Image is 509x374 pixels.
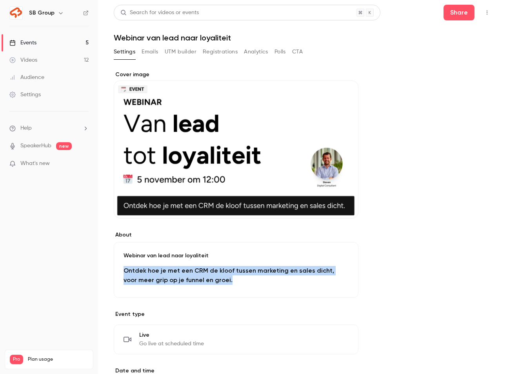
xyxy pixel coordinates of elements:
[165,46,196,58] button: UTM builder
[56,142,72,150] span: new
[292,46,303,58] button: CTA
[9,39,36,47] div: Events
[124,267,334,284] strong: Ontdek hoe je met een CRM de kloof tussen marketing en sales dicht, voor meer grip op je funnel e...
[20,159,50,168] span: What's new
[274,46,286,58] button: Polls
[10,355,23,364] span: Pro
[9,56,37,64] div: Videos
[124,252,349,260] p: Webinar van lead naar loyaliteit
[114,310,358,318] p: Event type
[9,124,89,132] li: help-dropdown-opener
[142,46,158,58] button: Emails
[9,73,44,81] div: Audience
[20,124,32,132] span: Help
[244,46,268,58] button: Analytics
[28,356,88,363] span: Plan usage
[20,142,51,150] a: SpeakerHub
[114,71,358,218] section: Cover image
[139,331,204,339] span: Live
[114,46,135,58] button: Settings
[139,340,204,348] span: Go live at scheduled time
[114,231,358,239] label: About
[9,91,41,99] div: Settings
[29,9,55,17] h6: SB Group
[10,7,22,19] img: SB Group
[203,46,238,58] button: Registrations
[120,9,199,17] div: Search for videos or events
[79,160,89,167] iframe: Noticeable Trigger
[114,33,493,42] h1: Webinar van lead naar loyaliteit
[114,71,358,79] label: Cover image
[444,5,474,20] button: Share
